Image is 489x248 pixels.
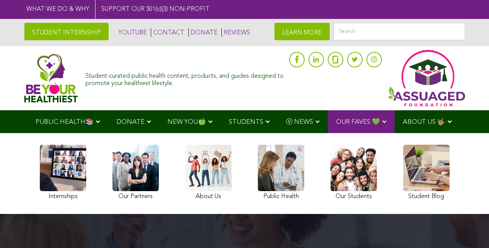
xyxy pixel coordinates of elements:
[116,119,145,125] span: DONATE
[274,23,330,40] a: LEARN MORE
[229,119,263,125] span: STUDENTS
[85,69,285,87] div: Student-curated public health content, products, and guides designed to promote your healthiest l...
[188,28,218,37] a: DONATE
[24,23,109,40] a: STUDENT INTERNSHIP
[221,28,250,37] a: REVIEWS
[336,119,380,125] span: OUR FAVES 💚
[151,28,184,37] a: CONTACT
[24,53,78,103] img: Assuaged
[286,119,313,125] span: Ⓥ NEWS
[334,23,465,40] input: Search
[24,110,465,133] div: Navigation Menu
[450,211,489,248] iframe: Chat Widget
[332,56,338,63] img: glassdoor
[116,28,147,37] a: YOUTUBE
[167,119,206,125] span: NEW YOU🍏
[36,119,94,125] span: PUBLIC HEALTH📚
[403,119,445,125] span: ABOUT US 🤟🏽
[388,50,465,106] img: Assuaged App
